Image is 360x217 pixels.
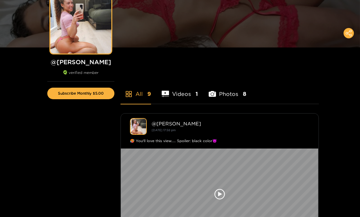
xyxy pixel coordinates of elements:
[125,90,132,98] span: appstore
[130,118,147,135] img: michaela
[147,90,151,98] span: 9
[130,138,309,144] div: 🥵 You'll love this view..... Spoiler: black color😈
[196,90,198,98] span: 1
[47,70,114,82] div: verified member
[152,128,176,132] small: [DATE] 17:58 pm
[209,76,246,104] li: Photos
[243,90,246,98] span: 8
[152,121,309,126] div: @ [PERSON_NAME]
[121,76,151,104] li: All
[47,88,114,99] button: Subscribe Monthly $5.00
[162,76,198,104] li: Videos
[47,58,114,66] h1: @ [PERSON_NAME]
